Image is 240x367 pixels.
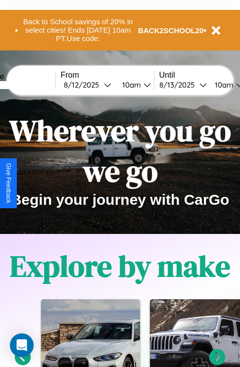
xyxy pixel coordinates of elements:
[114,80,154,90] button: 10am
[117,80,144,90] div: 10am
[64,80,104,90] div: 8 / 12 / 2025
[5,163,12,203] div: Give Feedback
[61,80,114,90] button: 8/12/2025
[138,26,204,35] b: BACK2SCHOOL20
[159,80,199,90] div: 8 / 13 / 2025
[10,246,230,286] h1: Explore by make
[10,333,34,357] div: Open Intercom Messenger
[210,80,236,90] div: 10am
[18,15,138,46] button: Back to School savings of 20% in select cities! Ends [DATE] 10am PT.Use code:
[61,71,154,80] label: From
